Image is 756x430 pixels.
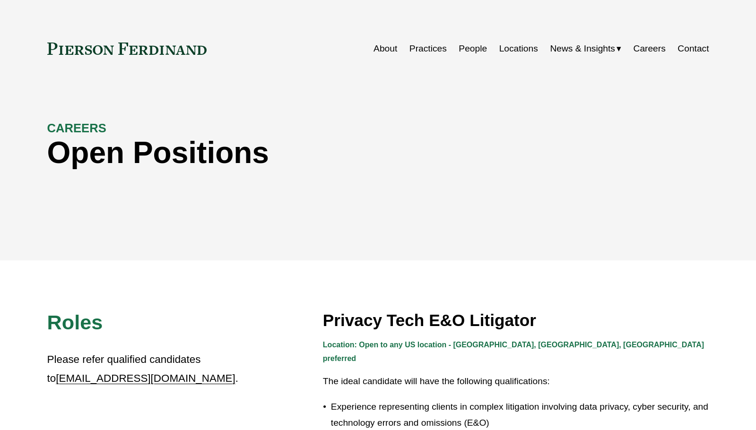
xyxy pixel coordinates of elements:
h3: Privacy Tech E&O Litigator [323,310,709,331]
strong: Location: Open to any US location - [GEOGRAPHIC_DATA], [GEOGRAPHIC_DATA], [GEOGRAPHIC_DATA] prefe... [323,341,706,362]
a: folder dropdown [550,40,621,58]
a: Contact [678,40,709,58]
a: About [374,40,397,58]
p: The ideal candidate will have the following qualifications: [323,373,709,390]
a: Careers [634,40,666,58]
a: Practices [409,40,447,58]
p: Please refer qualified candidates to . [47,350,240,388]
a: People [459,40,487,58]
span: News & Insights [550,41,615,57]
span: Roles [47,311,103,334]
h1: Open Positions [47,136,544,170]
a: [EMAIL_ADDRESS][DOMAIN_NAME] [56,372,235,384]
strong: CAREERS [47,121,106,135]
a: Locations [499,40,538,58]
